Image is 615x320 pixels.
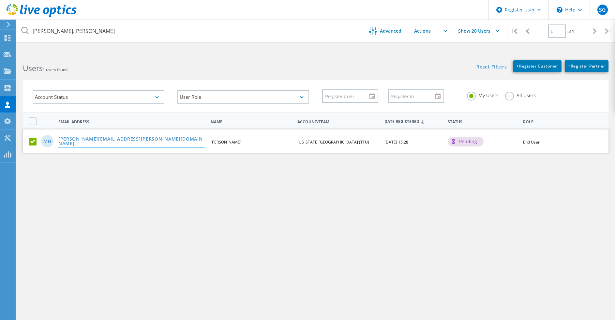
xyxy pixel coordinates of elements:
div: | [602,20,615,43]
input: Register from [323,90,373,102]
input: Search users by name, email, company, etc. [16,20,359,42]
span: [US_STATE][GEOGRAPHIC_DATA] (TTU) [297,139,369,145]
b: + [568,63,571,69]
div: | [507,20,521,43]
b: Users [23,63,43,73]
svg: \n [557,7,562,13]
a: [PERSON_NAME][EMAIL_ADDRESS][PERSON_NAME][DOMAIN_NAME] [58,137,205,147]
span: SG [599,7,606,12]
span: Status [448,120,517,124]
span: Email Address [58,120,205,124]
div: Account Status [33,90,164,104]
input: Register to [389,90,439,102]
div: User Role [177,90,309,104]
span: [PERSON_NAME] [211,139,241,145]
label: All Users [505,92,536,98]
b: + [517,63,519,69]
span: Name [211,120,292,124]
span: Date Registered [384,120,442,124]
label: My Users [467,92,499,98]
span: End User [523,139,540,145]
span: of 1 [567,29,574,34]
span: 1 users found [43,67,67,72]
span: Register Customer [517,63,558,69]
a: Reset Filters [476,65,507,70]
a: Live Optics Dashboard [7,14,77,18]
span: [DATE] 15:28 [384,139,408,145]
span: MH [43,139,51,144]
a: +Register Partner [565,60,608,72]
span: Advanced [380,29,401,33]
span: Role [523,120,598,124]
span: Register Partner [568,63,605,69]
div: pending [448,137,484,146]
span: Account/Team [297,120,379,124]
a: +Register Customer [513,60,562,72]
